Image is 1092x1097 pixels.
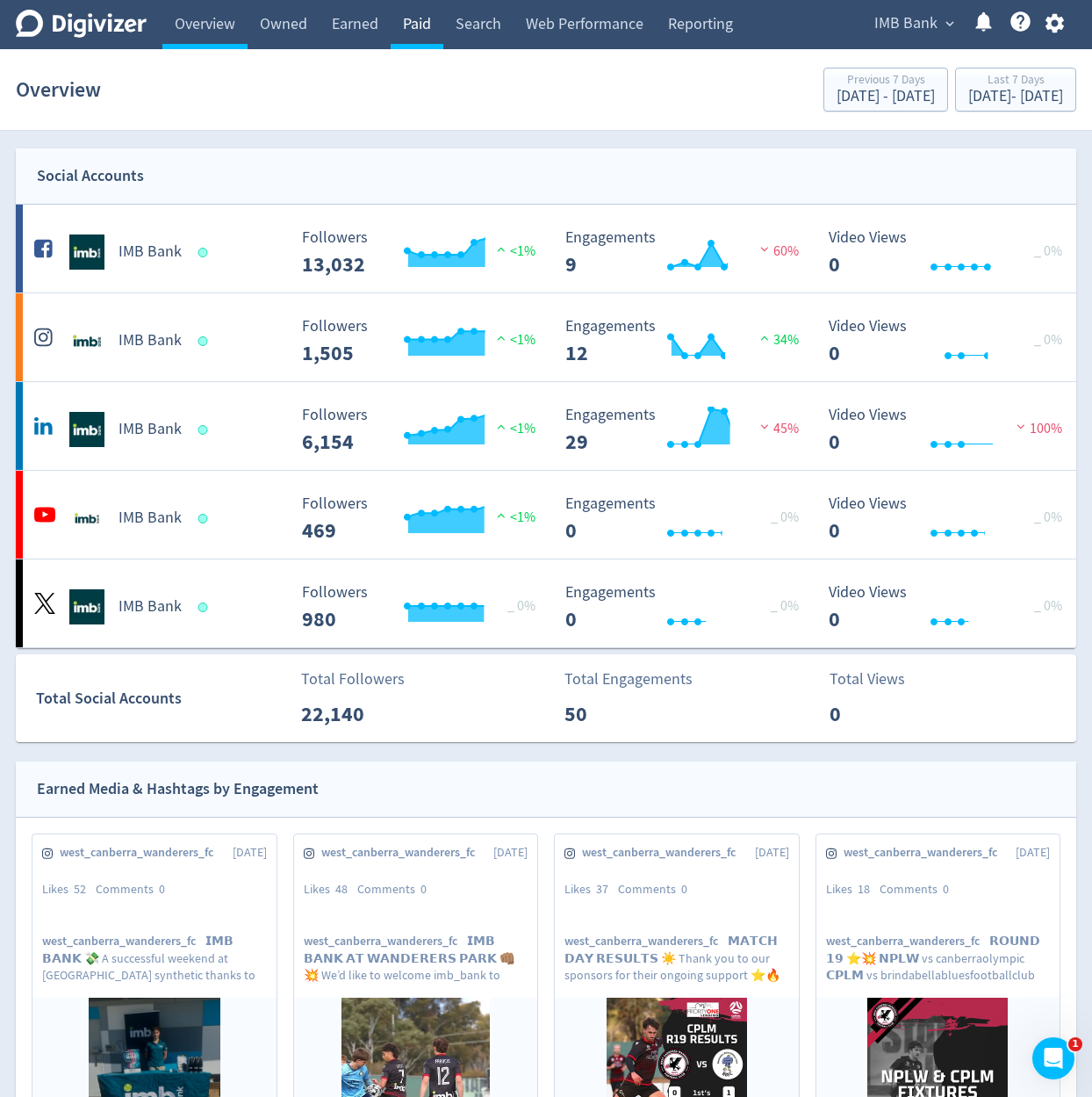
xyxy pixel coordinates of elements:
div: Last 7 Days [968,74,1063,89]
button: IMB Bank [868,10,959,38]
h5: IMB Bank [119,330,182,351]
img: positive-performance.svg [492,331,510,344]
span: 60% [756,242,799,260]
div: Comments [357,881,436,899]
span: 100% [1012,420,1062,437]
svg: Followers --- [293,407,557,453]
img: IMB Bank undefined [69,323,104,358]
span: west_canberra_wanderers_fc [60,844,223,862]
p: 0 [830,698,930,730]
span: 0 [420,881,427,897]
span: _ 0% [771,509,799,526]
svg: Engagements 9 [557,229,820,276]
span: <1% [492,242,535,260]
span: <1% [492,420,535,437]
span: west_canberra_wanderers_fc [321,844,485,862]
p: 22,140 [301,698,402,730]
span: 0 [943,881,949,897]
div: Total Social Accounts [36,686,289,711]
div: Earned Media & Hashtags by Engagement [37,776,319,802]
button: Previous 7 Days[DATE] - [DATE] [823,68,948,112]
svg: Engagements 0 [557,584,820,631]
span: IMB Bank [874,10,938,38]
span: west_canberra_wanderers_fc [844,844,1007,862]
span: _ 0% [1034,509,1062,526]
button: Last 7 Days[DATE]- [DATE] [955,68,1076,112]
span: <1% [492,331,535,349]
div: Likes [304,881,357,899]
img: IMB Bank undefined [69,589,104,624]
span: 52 [74,881,86,897]
svg: Video Views 0 [820,495,1083,542]
div: [DATE] - [DATE] [968,89,1063,105]
span: 37 [596,881,608,897]
div: [DATE] - [DATE] [837,89,935,105]
h1: Overview [16,61,101,118]
p: Total Followers [301,668,405,691]
span: west_canberra_wanderers_fc [42,933,205,949]
span: _ 0% [1034,242,1062,260]
span: [DATE] [233,844,267,862]
svg: Engagements 0 [557,495,820,542]
a: IMB Bank undefinedIMB Bank Followers --- Followers 13,032 <1% Engagements 9 Engagements 9 60% Vid... [16,205,1076,292]
svg: Followers --- [293,495,557,542]
svg: Engagements 29 [557,407,820,453]
div: Social Accounts [37,163,144,189]
span: 0 [681,881,687,897]
div: Likes [826,881,880,899]
img: negative-performance.svg [756,420,773,433]
h5: IMB Bank [119,508,182,529]
svg: Video Views 0 [820,229,1083,276]
a: IMB Bank undefinedIMB Bank Followers --- Followers 469 <1% Engagements 0 Engagements 0 _ 0% Video... [16,471,1076,559]
span: 1 [1068,1037,1082,1051]
p: 𝗥𝗢𝗨𝗡𝗗 𝟭𝟵 ⭐️💥 𝗡𝗣𝗟𝗪 vs canberraolympic 𝗖𝗣𝗟𝗠 vs brindabellabluesfootballclub Thank you to our sponso... [826,933,1051,982]
span: _ 0% [507,597,535,615]
p: 𝗠𝗔𝗧𝗖𝗛 𝗗𝗔𝗬 𝗥𝗘𝗦𝗨𝗟𝗧𝗦 ☀️ Thank you to our sponsors for their ongoing support ⭐️🔥 canberrasoutherncros... [564,933,789,982]
img: IMB Bank undefined [69,235,104,270]
img: positive-performance.svg [756,331,773,344]
p: 𝗜𝗠𝗕 𝗕𝗔𝗡𝗞 𝗔𝗧 𝗪𝗔𝗡𝗗𝗘𝗥𝗘𝗥𝗦 𝗣𝗔𝗥𝗞 👊🏽💥 We’d like to welcome imb_bank to [GEOGRAPHIC_DATA] this weekend. A... [304,933,528,982]
div: Comments [618,881,697,899]
span: _ 0% [771,597,799,615]
span: _ 0% [1034,597,1062,615]
img: IMB Bank undefined [69,412,104,447]
span: <1% [492,509,535,526]
p: 𝗜𝗠𝗕 𝗕𝗔𝗡𝗞 💸 A successful weekend at [GEOGRAPHIC_DATA] synthetic thanks to imb_bank ! 🔥 IMB are an ... [42,933,267,982]
img: positive-performance.svg [492,420,510,433]
h5: IMB Bank [119,419,182,440]
span: west_canberra_wanderers_fc [304,933,467,949]
span: Data last synced: 29 Aug 2025, 11:01am (AEST) [198,336,213,346]
p: Total Views [830,668,930,691]
h5: IMB Bank [119,242,182,263]
span: _ 0% [1034,331,1062,349]
img: negative-performance.svg [756,242,773,256]
img: negative-performance.svg [1012,420,1030,433]
h5: IMB Bank [119,596,182,617]
span: Data last synced: 29 Aug 2025, 12:02am (AEST) [198,514,213,523]
span: [DATE] [755,844,789,862]
a: IMB Bank undefinedIMB Bank Followers --- _ 0% Followers 980 Engagements 0 Engagements 0 _ 0% Vide... [16,559,1076,647]
svg: Followers --- [293,318,557,364]
span: west_canberra_wanderers_fc [826,933,989,949]
svg: Video Views 0 [820,584,1083,631]
img: IMB Bank undefined [69,501,104,536]
svg: Video Views 0 [820,407,1083,453]
img: positive-performance.svg [492,242,510,256]
svg: Followers --- [293,584,557,631]
svg: Engagements 12 [557,318,820,364]
span: 18 [858,881,870,897]
svg: Followers --- [293,229,557,276]
span: Data last synced: 29 Aug 2025, 3:02am (AEST) [198,425,213,435]
div: Previous 7 Days [837,74,935,89]
svg: Video Views 0 [820,318,1083,364]
span: 48 [335,881,348,897]
div: Likes [42,881,96,899]
span: west_canberra_wanderers_fc [582,844,745,862]
span: expand_more [942,16,958,32]
a: IMB Bank undefinedIMB Bank Followers --- Followers 1,505 <1% Engagements 12 Engagements 12 34% Vi... [16,293,1076,381]
span: 45% [756,420,799,437]
span: [DATE] [493,844,528,862]
span: Data last synced: 28 Aug 2025, 8:01pm (AEST) [198,603,213,612]
div: Likes [564,881,618,899]
span: west_canberra_wanderers_fc [564,933,728,949]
